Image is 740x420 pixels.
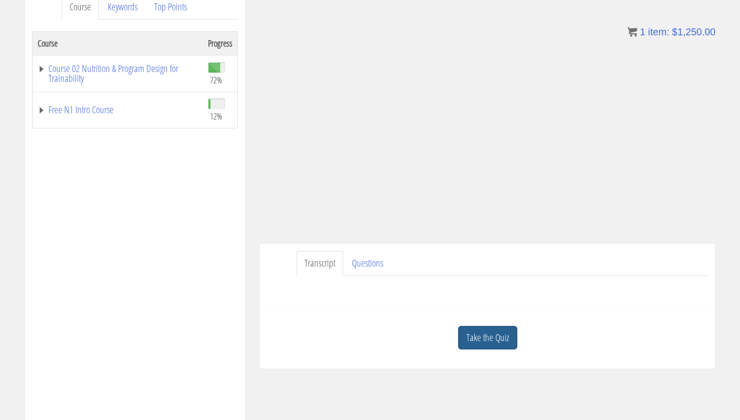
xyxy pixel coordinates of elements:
[33,31,204,55] th: Course
[627,26,716,37] a: 1 item: $1,250.00
[648,26,669,37] span: item:
[627,27,637,37] img: icon11.png
[672,26,677,37] span: $
[672,26,716,37] bdi: 1,250.00
[203,31,238,55] th: Progress
[297,251,343,276] a: Transcript
[38,64,198,83] a: Course 02 Nutrition & Program Design for Trainability
[640,26,645,37] span: 1
[210,111,222,122] span: 12%
[38,105,198,115] a: Free N1 Intro Course
[210,74,222,85] span: 72%
[458,326,517,350] a: Take the Quiz
[344,251,391,276] a: Questions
